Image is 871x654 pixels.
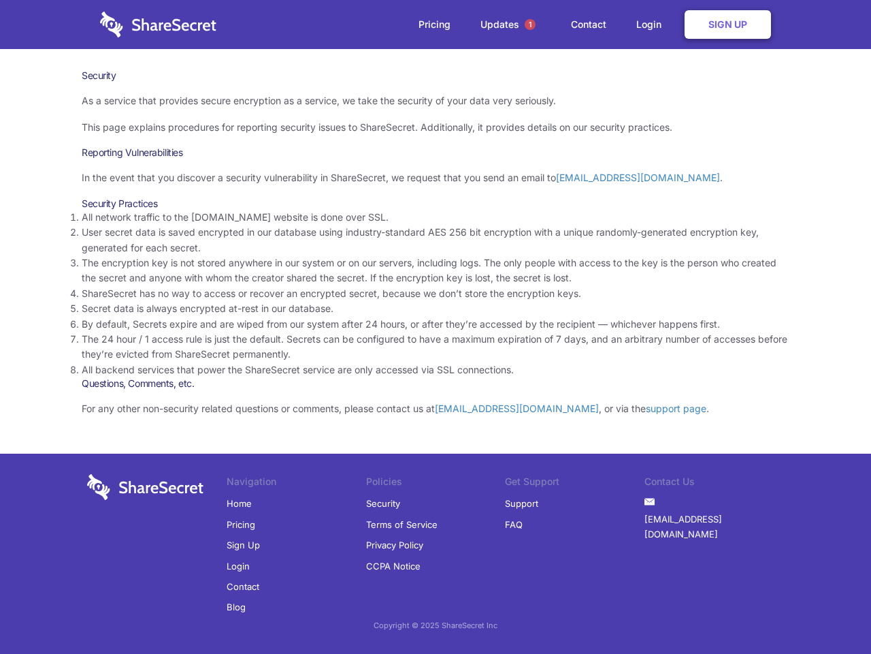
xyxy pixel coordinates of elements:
[82,170,789,185] p: In the event that you discover a security vulnerability in ShareSecret, we request that you send ...
[644,509,784,545] a: [EMAIL_ADDRESS][DOMAIN_NAME]
[227,576,259,597] a: Contact
[82,225,789,255] li: User secret data is saved encrypted in our database using industry-standard AES 256 bit encryptio...
[227,514,255,535] a: Pricing
[82,69,789,82] h1: Security
[525,19,536,30] span: 1
[227,493,252,514] a: Home
[82,286,789,301] li: ShareSecret has no way to access or recover an encrypted secret, because we don’t store the encry...
[100,12,216,37] img: logo-wordmark-white-trans-d4663122ce5f474addd5e946df7df03e33cb6a1c49d2221995e7729f52c070b2.svg
[82,120,789,135] p: This page explains procedures for reporting security issues to ShareSecret. Additionally, it prov...
[556,172,720,183] a: [EMAIL_ADDRESS][DOMAIN_NAME]
[82,255,789,286] li: The encryption key is not stored anywhere in our system or on our servers, including logs. The on...
[366,493,400,514] a: Security
[366,474,506,493] li: Policies
[227,474,366,493] li: Navigation
[435,403,599,414] a: [EMAIL_ADDRESS][DOMAIN_NAME]
[82,332,789,362] li: The 24 hour / 1 access rule is just the default. Secrets can be configured to have a maximum expi...
[505,493,538,514] a: Support
[82,146,789,159] h3: Reporting Vulnerabilities
[227,597,246,617] a: Blog
[82,301,789,316] li: Secret data is always encrypted at-rest in our database.
[646,403,706,414] a: support page
[82,317,789,332] li: By default, Secrets expire and are wiped from our system after 24 hours, or after they’re accesse...
[366,514,438,535] a: Terms of Service
[405,3,464,46] a: Pricing
[366,535,423,555] a: Privacy Policy
[557,3,620,46] a: Contact
[82,93,789,108] p: As a service that provides secure encryption as a service, we take the security of your data very...
[82,362,789,377] li: All backend services that power the ShareSecret service are only accessed via SSL connections.
[82,377,789,390] h3: Questions, Comments, etc.
[505,514,523,535] a: FAQ
[366,556,421,576] a: CCPA Notice
[82,198,789,210] h3: Security Practices
[87,474,203,500] img: logo-wordmark-white-trans-d4663122ce5f474addd5e946df7df03e33cb6a1c49d2221995e7729f52c070b2.svg
[623,3,682,46] a: Login
[227,556,250,576] a: Login
[82,401,789,416] p: For any other non-security related questions or comments, please contact us at , or via the .
[685,10,771,39] a: Sign Up
[227,535,260,555] a: Sign Up
[644,474,784,493] li: Contact Us
[82,210,789,225] li: All network traffic to the [DOMAIN_NAME] website is done over SSL.
[505,474,644,493] li: Get Support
